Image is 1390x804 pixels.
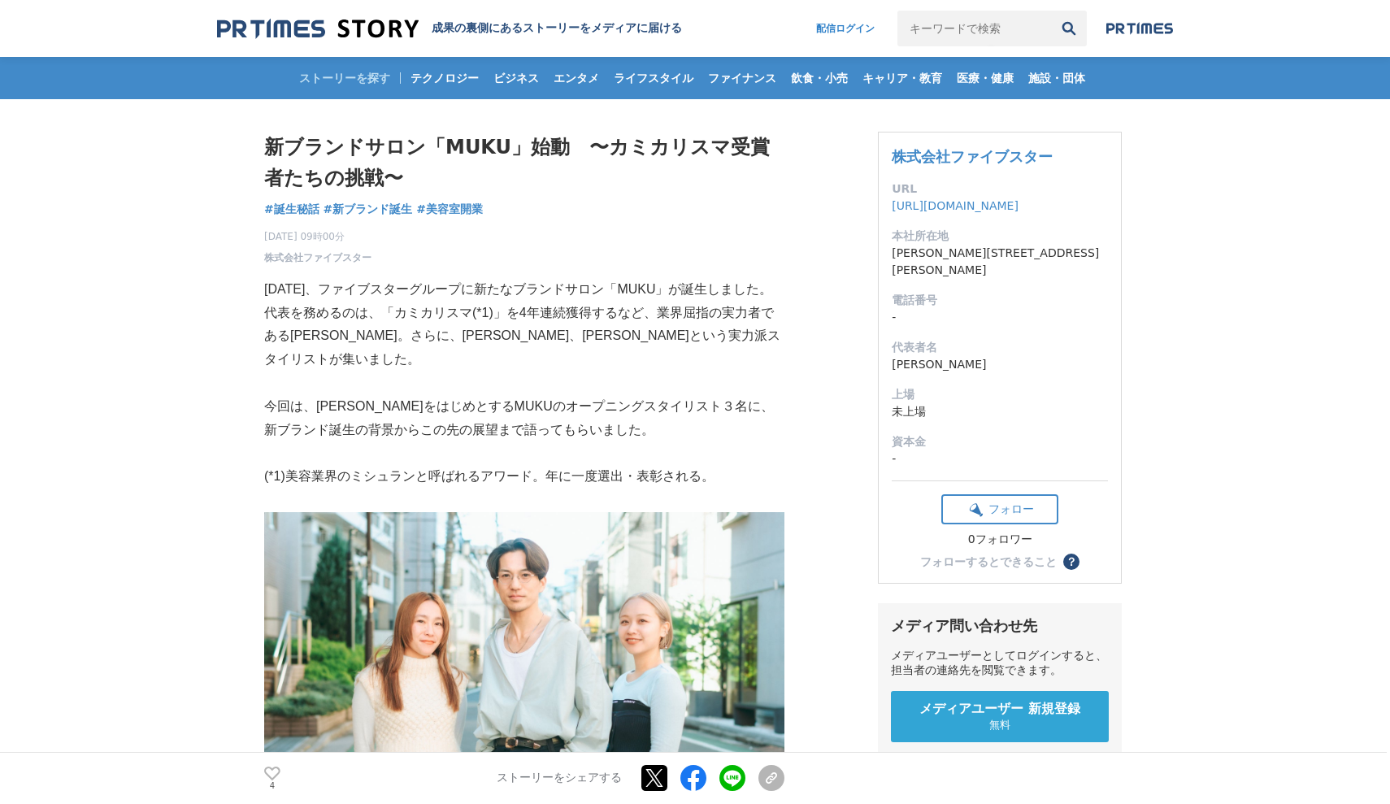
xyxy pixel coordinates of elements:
[919,701,1080,718] span: メディアユーザー 新規登録
[920,556,1057,567] div: フォローするとできること
[891,649,1109,678] div: メディアユーザーとしてログインすると、担当者の連絡先を閲覧できます。
[432,21,682,36] h2: 成果の裏側にあるストーリーをメディアに届ける
[892,228,1108,245] dt: 本社所在地
[856,71,949,85] span: キャリア・教育
[264,132,784,194] h1: 新ブランドサロン「MUKU」始動 〜カミカリスマ受賞者たちの挑戦〜
[1022,57,1092,99] a: 施設・団体
[264,395,784,442] p: 今回は、[PERSON_NAME]をはじめとするMUKUのオープニングスタイリスト３名に、新ブランド誕生の背景からこの先の展望まで語ってもらいました。
[404,71,485,85] span: テクノロジー
[264,782,280,790] p: 4
[324,201,413,218] a: #新ブランド誕生
[941,532,1058,547] div: 0フォロワー
[892,339,1108,356] dt: 代表者名
[607,71,700,85] span: ライフスタイル
[892,403,1108,420] dd: 未上場
[892,433,1108,450] dt: 資本金
[892,148,1053,165] a: 株式会社ファイブスター
[989,718,1010,732] span: 無料
[416,202,483,216] span: #美容室開業
[1022,71,1092,85] span: 施設・団体
[264,278,784,372] p: [DATE]、ファイブスターグループに新たなブランドサロン「MUKU」が誕生しました。代表を務めるのは、「カミカリスマ(*1)」を4年連続獲得するなど、業界屈指の実力者である[PERSON_NA...
[702,71,783,85] span: ファイナンス
[1106,22,1173,35] img: prtimes
[264,229,371,244] span: [DATE] 09時00分
[892,356,1108,373] dd: [PERSON_NAME]
[217,18,682,40] a: 成果の裏側にあるストーリーをメディアに届ける 成果の裏側にあるストーリーをメディアに届ける
[1066,556,1077,567] span: ？
[547,57,606,99] a: エンタメ
[784,57,854,99] a: 飲食・小売
[416,201,483,218] a: #美容室開業
[404,57,485,99] a: テクノロジー
[892,309,1108,326] dd: -
[264,250,371,265] a: 株式会社ファイブスター
[892,292,1108,309] dt: 電話番号
[950,57,1020,99] a: 医療・健康
[607,57,700,99] a: ライフスタイル
[892,386,1108,403] dt: 上場
[891,616,1109,636] div: メディア問い合わせ先
[784,71,854,85] span: 飲食・小売
[856,57,949,99] a: キャリア・教育
[892,199,1019,212] a: [URL][DOMAIN_NAME]
[487,57,545,99] a: ビジネス
[1051,11,1087,46] button: 検索
[941,494,1058,524] button: フォロー
[497,771,622,786] p: ストーリーをシェアする
[217,18,419,40] img: 成果の裏側にあるストーリーをメディアに届ける
[264,465,784,489] p: (*1)美容業界のミシュランと呼ばれるアワード。年に一度選出・表彰される。
[892,180,1108,198] dt: URL
[892,245,1108,279] dd: [PERSON_NAME][STREET_ADDRESS][PERSON_NAME]
[897,11,1051,46] input: キーワードで検索
[702,57,783,99] a: ファイナンス
[264,202,319,216] span: #誕生秘話
[324,202,413,216] span: #新ブランド誕生
[950,71,1020,85] span: 医療・健康
[892,450,1108,467] dd: -
[264,201,319,218] a: #誕生秘話
[547,71,606,85] span: エンタメ
[1063,554,1079,570] button: ？
[800,11,891,46] a: 配信ログイン
[891,691,1109,742] a: メディアユーザー 新規登録 無料
[487,71,545,85] span: ビジネス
